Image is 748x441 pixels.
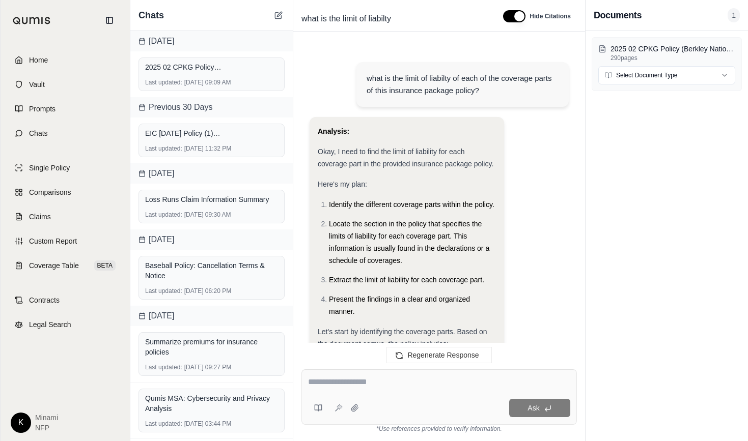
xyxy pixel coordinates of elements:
p: 2025 02 CPKG Policy (Berkley National Insurance).pdf [611,44,735,54]
a: Legal Search [7,313,124,336]
h3: Documents [594,8,642,22]
a: Home [7,49,124,71]
div: [DATE] 03:44 PM [145,420,278,428]
span: Hide Citations [530,12,571,20]
span: Okay, I need to find the limit of liability for each coverage part in the provided insurance pack... [318,148,493,168]
div: what is the limit of liabilty of each of the coverage parts of this insurance package policy? [367,72,559,97]
span: 2025 02 CPKG Policy (Berkley National Insurance).pdf [145,62,221,72]
span: Last updated: [145,78,182,86]
span: Single Policy [29,163,70,173]
img: Qumis Logo [13,17,51,24]
span: Last updated: [145,211,182,219]
span: Here's my plan: [318,180,367,188]
span: what is the limit of liabilty [297,11,395,27]
a: Contracts [7,289,124,311]
button: Regenerate Response [386,347,491,363]
span: Locate the section in the policy that specifies the limits of liability for each coverage part. T... [329,220,489,264]
div: K [11,413,31,433]
p: 290 pages [611,54,735,62]
span: Coverage Table [29,260,79,271]
a: Custom Report [7,230,124,252]
div: [DATE] [130,31,293,51]
span: Regenerate Response [407,351,479,359]
div: [DATE] 09:09 AM [145,78,278,86]
div: [DATE] 09:27 PM [145,363,278,371]
span: Present the findings in a clear and organized manner. [329,295,470,315]
a: Claims [7,205,124,228]
a: Coverage TableBETA [7,254,124,277]
span: NFP [35,423,58,433]
button: Ask [509,399,570,417]
span: Let's start by identifying the coverage parts. Based on the document corpus, the policy includes: [318,328,487,348]
div: [DATE] [130,163,293,184]
span: Extract the limit of liability for each coverage part. [329,276,484,284]
span: Custom Report [29,236,77,246]
span: Chats [29,128,48,138]
span: Ask [528,404,539,412]
a: Single Policy [7,157,124,179]
span: Legal Search [29,319,71,330]
div: [DATE] [130,229,293,250]
div: Edit Title [297,11,491,27]
span: EIC [DATE] Policy (1).pdf [145,128,221,138]
a: Vault [7,73,124,96]
div: [DATE] 06:20 PM [145,287,278,295]
div: Baseball Policy: Cancellation Terms & Notice [145,260,278,281]
div: Summarize premiums for insurance policies [145,337,278,357]
div: Qumis MSA: Cybersecurity and Privacy Analysis [145,393,278,414]
span: Home [29,55,48,65]
span: Minami [35,413,58,423]
button: Collapse sidebar [101,12,118,28]
div: Previous 30 Days [130,97,293,117]
a: Prompts [7,98,124,120]
div: [DATE] [130,306,293,326]
span: Contracts [29,295,60,305]
span: Last updated: [145,420,182,428]
div: [DATE] 11:32 PM [145,144,278,153]
button: 2025 02 CPKG Policy (Berkley National Insurance).pdf290pages [598,44,735,62]
span: Claims [29,212,51,222]
button: New Chat [272,9,285,21]
div: [DATE] 09:30 AM [145,211,278,219]
span: 1 [728,8,740,22]
strong: Analysis: [318,127,349,135]
span: Identify the different coverage parts within the policy. [329,200,494,209]
a: Comparisons [7,181,124,203]
span: Last updated: [145,287,182,295]
div: *Use references provided to verify information. [301,425,577,433]
span: Last updated: [145,363,182,371]
span: Prompts [29,104,56,114]
span: Vault [29,79,45,90]
span: BETA [94,260,116,271]
span: Comparisons [29,187,71,197]
a: Chats [7,122,124,144]
span: Last updated: [145,144,182,153]
span: Chats [138,8,164,22]
div: Loss Runs Claim Information Summary [145,194,278,204]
